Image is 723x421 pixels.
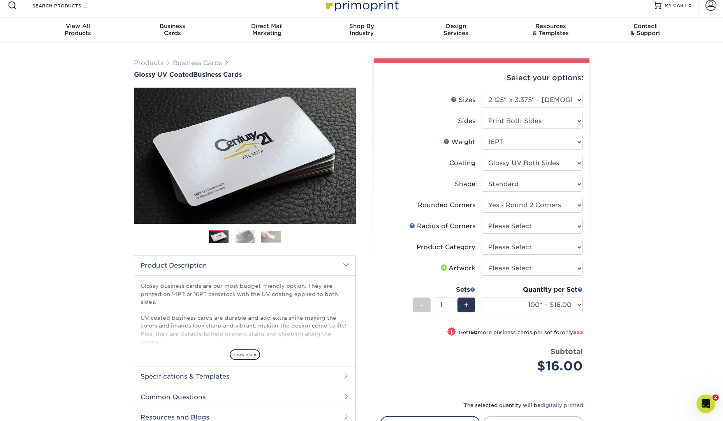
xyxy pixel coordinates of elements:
span: Design [409,23,503,30]
input: SEARCH PRODUCTS..... [32,1,107,10]
img: Business Cards 02 [235,230,255,243]
iframe: Intercom live chat [697,395,715,413]
h2: Specifications & Templates [134,366,355,386]
div: Radius of Corners [409,222,475,231]
div: Coating [449,159,475,168]
a: Direct MailMarketing [220,18,314,43]
span: $23 [573,329,583,335]
span: Business [125,23,220,30]
div: Artwork [439,264,475,273]
div: Services [409,23,503,37]
a: Shop ByIndustry [314,18,409,43]
div: $16.00 [487,357,583,375]
div: Sides [458,116,475,126]
img: Business Cards 03 [261,231,281,243]
div: & Support [598,23,693,37]
span: - [420,299,424,311]
div: Rounded Corners [418,201,475,210]
iframe: Google Customer Reviews [2,397,66,418]
div: & Templates [503,23,598,37]
p: Glossy business cards are our most budget-friendly option. They are printed on 14PT or 16PT cards... [141,282,349,385]
div: Products [31,23,125,37]
a: Contact& Support [598,18,693,43]
div: Industry [314,23,409,37]
h1: Business Cards [134,71,356,78]
span: only [562,329,583,335]
h2: Common Questions [134,387,355,407]
a: View AllProducts [31,18,125,43]
div: Cards [125,23,220,37]
strong: 150 [468,329,478,335]
span: Shop By [314,23,409,30]
h2: Product Description [134,255,355,275]
span: View All [31,23,125,30]
a: BusinessCards [125,18,220,43]
span: 0 [688,3,692,8]
div: Marketing [220,23,314,37]
span: Glossy UV Coated [134,71,193,78]
img: Glossy UV Coated 01 [134,45,356,267]
a: digitally printed [540,402,583,408]
span: MY CART [665,2,687,9]
a: Resources& Templates [503,18,598,43]
a: Business Cards [173,59,222,67]
div: Shape [455,180,475,189]
span: Direct Mail [220,23,314,30]
div: Quantity per Set [482,285,583,294]
div: Weight [443,137,475,147]
span: + [464,299,469,311]
span: Resources [503,23,598,30]
small: The selected quantity will be [462,402,583,408]
img: Business Cards 01 [209,227,229,247]
div: Product Category [417,243,475,252]
span: ! [450,328,452,336]
a: Glossy UV CoatedBusiness Cards [134,71,356,78]
div: Sizes [451,95,475,105]
span: 2 [712,395,719,401]
a: DesignServices [409,18,503,43]
div: Sets [413,285,475,294]
a: Products [134,59,164,67]
div: Select your options: [380,63,583,93]
span: show more [230,349,260,360]
small: Get more business cards per set for [459,329,583,337]
span: Contact [598,23,693,30]
strong: Subtotal [551,347,583,356]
